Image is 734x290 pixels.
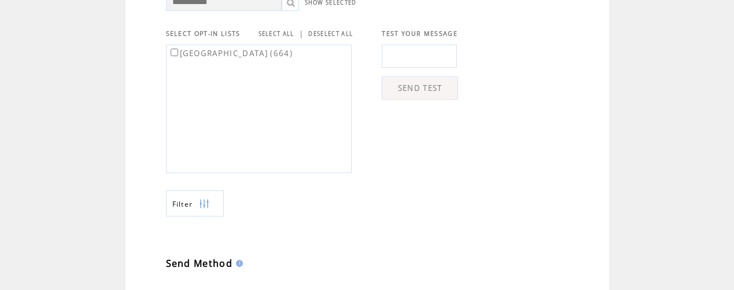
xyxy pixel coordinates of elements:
span: | [299,28,304,39]
img: filters.png [199,191,209,217]
span: TEST YOUR MESSAGE [382,30,458,38]
span: Show filters [172,199,193,209]
span: SELECT OPT-IN LISTS [166,30,241,38]
img: help.gif [233,260,243,267]
a: SEND TEST [382,76,458,100]
a: DESELECT ALL [308,30,353,38]
a: Filter [166,190,224,216]
label: [GEOGRAPHIC_DATA] (664) [168,48,293,58]
input: [GEOGRAPHIC_DATA] (664) [171,49,178,56]
a: SELECT ALL [259,30,294,38]
span: Send Method [166,257,233,270]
